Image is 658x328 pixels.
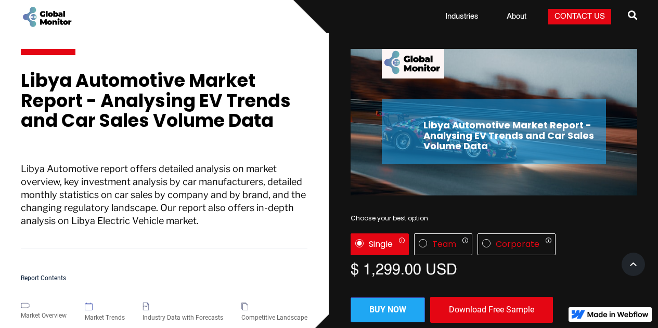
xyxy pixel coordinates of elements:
a: Contact Us [548,9,611,24]
div: Market Overview [21,310,67,321]
div: Industry Data with Forecasts [143,312,223,323]
div: Market Trends [85,312,125,323]
div: Choose your best option [351,213,637,224]
div: License [351,233,637,255]
img: Made in Webflow [587,311,649,318]
div: Team [432,239,456,250]
a: Buy now [351,297,425,322]
h2: Libya Automotive Market Report - Analysing EV Trends and Car Sales Volume Data [423,120,596,151]
h1: Libya Automotive Market Report - Analysing EV Trends and Car Sales Volume Data [21,71,307,141]
div: Single [369,239,393,250]
h5: Report Contents [21,275,307,282]
a: About [500,11,533,22]
a: Industries [439,11,485,22]
div: $ 1,299.00 USD [351,260,637,276]
span:  [628,8,637,22]
div: Competitive Landscape [241,312,307,323]
a:  [628,6,637,27]
div: Corporate [496,239,539,250]
p: Libya Automotive report offers detailed analysis on market overview, key investment analysis by c... [21,162,307,249]
div: Download Free Sample [430,297,553,323]
a: home [21,5,73,29]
